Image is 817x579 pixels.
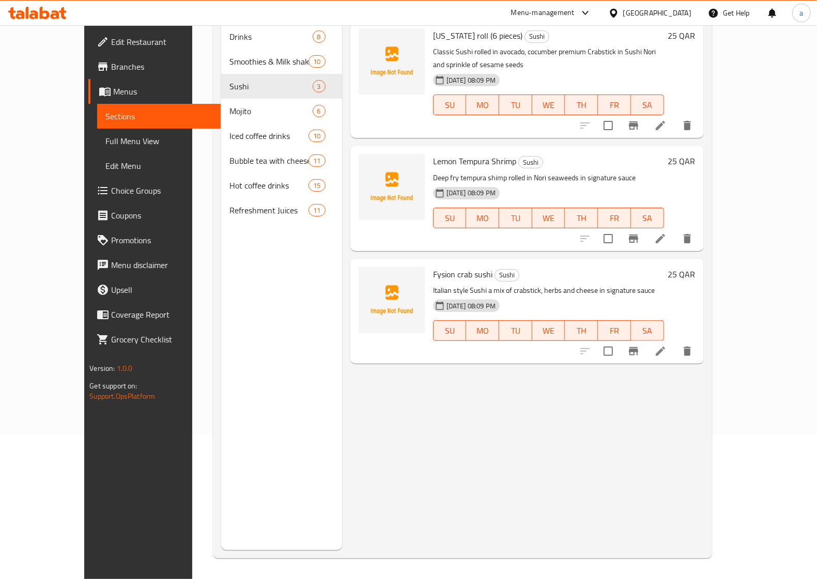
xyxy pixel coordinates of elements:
span: Grocery Checklist [111,333,212,346]
span: Iced coffee drinks [229,130,309,142]
div: Drinks8 [221,24,342,49]
span: Drinks [229,30,312,43]
span: Sushi [495,269,519,281]
div: items [309,204,325,216]
a: Sections [97,104,221,129]
span: 11 [309,206,325,215]
span: WE [536,98,561,113]
button: Branch-specific-item [621,113,646,138]
span: [DATE] 08:09 PM [442,75,500,85]
span: 10 [309,131,325,141]
a: Upsell [88,277,221,302]
span: Promotions [111,234,212,246]
div: Iced coffee drinks10 [221,123,342,148]
p: Italian style Sushi a mix of crabstick, herbs and cheese in signature sauce [433,284,664,297]
div: items [309,55,325,68]
span: 10 [309,57,325,67]
a: Coupons [88,203,221,228]
button: Branch-specific-item [621,226,646,251]
span: Coupons [111,209,212,222]
p: Deep fry tempura shimp rolled in Nori seaweeds in signature sauce [433,171,664,184]
span: WE [536,323,561,338]
button: delete [675,226,700,251]
span: SU [438,211,463,226]
button: SU [433,95,467,115]
div: Menu-management [511,7,575,19]
div: Hot coffee drinks15 [221,173,342,198]
span: SU [438,98,463,113]
h6: 25 QAR [668,28,696,43]
span: Branches [111,60,212,73]
span: Sushi [229,80,312,92]
span: WE [536,211,561,226]
h6: 25 QAR [668,154,696,168]
span: 11 [309,156,325,166]
button: TH [565,320,598,341]
div: items [313,80,326,92]
span: Smoothies & Milk shakes [229,55,309,68]
span: TU [503,98,528,113]
div: items [313,30,326,43]
span: Full Menu View [105,135,212,147]
span: 15 [309,181,325,191]
span: Upsell [111,284,212,296]
span: Menu disclaimer [111,259,212,271]
span: Get support on: [89,379,137,393]
div: Bubble tea with cheese foam11 [221,148,342,173]
span: SA [635,211,660,226]
button: delete [675,113,700,138]
div: Sushi [495,269,519,281]
a: Menus [88,79,221,104]
div: Mojito6 [221,99,342,123]
a: Choice Groups [88,178,221,203]
button: FR [598,320,631,341]
button: SA [631,208,664,228]
span: Choice Groups [111,184,212,197]
a: Edit menu item [654,232,667,245]
span: Edit Restaurant [111,36,212,48]
div: Sushi [518,156,543,168]
button: SU [433,320,467,341]
img: California roll (6 pieces) [359,28,425,95]
div: Refreshment Juices11 [221,198,342,223]
p: Classic Sushi rolled in avocado, cocumber premium Crabstick in Sushi Nori and sprinkle of sesame ... [433,45,664,71]
a: Support.OpsPlatform [89,389,155,403]
div: Smoothies & Milk shakes10 [221,49,342,74]
span: TH [569,211,594,226]
span: 6 [313,106,325,116]
span: Fysion crab sushi [433,267,492,282]
button: WE [532,95,565,115]
span: FR [602,98,627,113]
span: Select to update [597,340,619,362]
a: Branches [88,54,221,79]
button: MO [466,208,499,228]
span: Hot coffee drinks [229,179,309,192]
img: Lemon Tempura Shrimp [359,154,425,220]
a: Menu disclaimer [88,253,221,277]
span: Lemon Tempura Shrimp [433,153,516,169]
button: TU [499,208,532,228]
button: TU [499,95,532,115]
span: Version: [89,362,115,375]
div: Refreshment Juices [229,204,309,216]
a: Promotions [88,228,221,253]
span: Mojito [229,105,312,117]
span: SA [635,98,660,113]
span: 8 [313,32,325,42]
div: Bubble tea with cheese foam [229,154,309,167]
div: items [309,154,325,167]
span: TU [503,211,528,226]
a: Edit Menu [97,153,221,178]
span: FR [602,211,627,226]
span: Select to update [597,115,619,136]
span: TU [503,323,528,338]
button: MO [466,95,499,115]
span: Sushi [519,157,543,168]
button: delete [675,339,700,364]
span: Menus [113,85,212,98]
button: WE [532,208,565,228]
div: Sushi [525,30,549,43]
